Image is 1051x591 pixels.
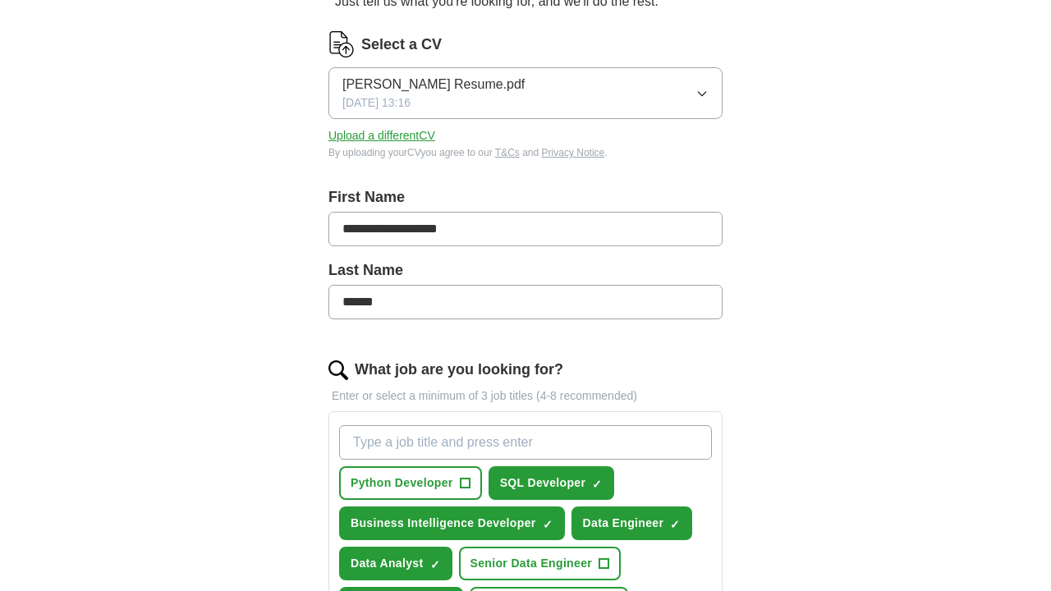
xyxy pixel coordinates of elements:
span: ✓ [543,518,553,531]
p: Enter or select a minimum of 3 job titles (4-8 recommended) [328,387,723,405]
label: Last Name [328,259,723,282]
button: SQL Developer✓ [489,466,615,500]
button: [PERSON_NAME] Resume.pdf[DATE] 13:16 [328,67,723,119]
label: What job are you looking for? [355,359,563,381]
span: ✓ [430,558,440,571]
label: Select a CV [361,34,442,56]
span: [DATE] 13:16 [342,94,411,112]
button: Data Engineer✓ [571,506,693,540]
span: ✓ [670,518,680,531]
img: search.png [328,360,348,380]
button: Senior Data Engineer [459,547,622,580]
div: By uploading your CV you agree to our and . [328,145,723,160]
label: First Name [328,186,723,208]
a: Privacy Notice [542,147,605,158]
span: ✓ [592,478,602,491]
span: Python Developer [351,474,453,492]
button: Business Intelligence Developer✓ [339,506,565,540]
input: Type a job title and press enter [339,425,712,460]
button: Upload a differentCV [328,127,435,144]
img: CV Icon [328,31,355,57]
button: Python Developer [339,466,482,500]
span: Data Analyst [351,555,424,572]
button: Data Analyst✓ [339,547,452,580]
span: [PERSON_NAME] Resume.pdf [342,75,525,94]
span: SQL Developer [500,474,586,492]
span: Data Engineer [583,515,664,532]
span: Senior Data Engineer [470,555,593,572]
a: T&Cs [495,147,520,158]
span: Business Intelligence Developer [351,515,536,532]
